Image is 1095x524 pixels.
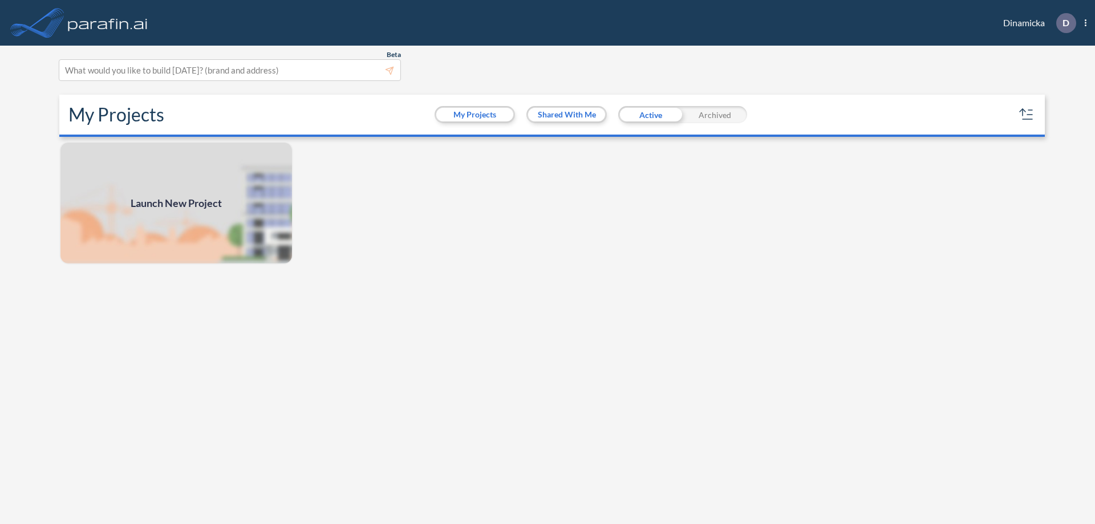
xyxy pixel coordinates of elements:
[387,50,401,59] span: Beta
[59,141,293,265] img: add
[683,106,747,123] div: Archived
[1062,18,1069,28] p: D
[528,108,605,121] button: Shared With Me
[1017,105,1036,124] button: sort
[59,141,293,265] a: Launch New Project
[131,196,222,211] span: Launch New Project
[68,104,164,125] h2: My Projects
[66,11,150,34] img: logo
[986,13,1086,33] div: Dinamicka
[436,108,513,121] button: My Projects
[618,106,683,123] div: Active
